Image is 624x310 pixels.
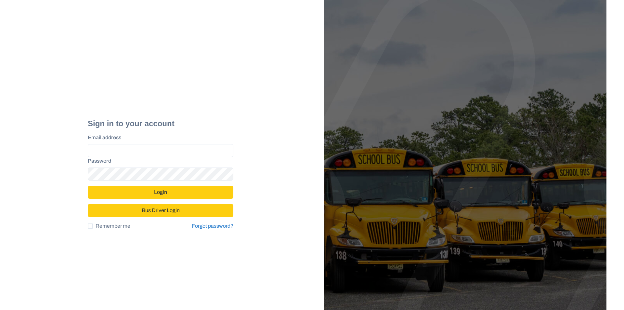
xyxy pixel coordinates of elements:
[88,119,233,128] h2: Sign in to your account
[88,205,233,210] a: Bus Driver Login
[88,204,233,217] button: Bus Driver Login
[88,157,229,165] label: Password
[192,223,233,229] a: Forgot password?
[192,222,233,230] a: Forgot password?
[88,186,233,199] button: Login
[88,134,229,142] label: Email address
[96,222,130,230] span: Remember me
